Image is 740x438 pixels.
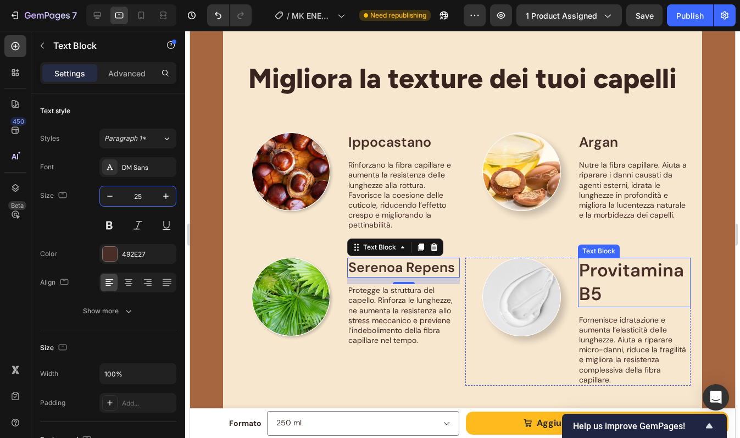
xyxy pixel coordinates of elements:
p: Text Block [53,39,147,52]
div: DM Sans [122,163,174,173]
div: 450 [10,117,26,126]
p: Ippocastano [158,103,269,121]
iframe: Design area [190,31,735,438]
p: 7 [72,9,77,22]
input: Auto [100,364,176,384]
div: Text Block [171,212,208,221]
div: Undo/Redo [207,4,252,26]
span: 1 product assigned [526,10,597,21]
button: Show more [40,301,176,321]
p: Nutre la fibra capillare. Aiuta a riparare i danni causati da agenti esterni, idrata le lunghezze... [389,129,499,189]
p: Fornenisce idratazione e aumenta l’elasticità delle lunghezze. Aiuta a riparare micro-danni, ridu... [389,284,499,354]
button: Show survey - Help us improve GemPages! [573,419,716,433]
p: Serenoa Repens [158,228,269,246]
button: 7 [4,4,82,26]
p: Rinforzano la fibra capillare e aumenta la resistenza delle lunghezze alla rottura. Favorisce la ... [158,129,269,199]
h2: Migliora la texture dei tuoi capelli [44,29,500,66]
div: Align [40,275,71,290]
span: Need republishing [370,10,426,20]
button: Save [626,4,663,26]
button: 1 product assigned [516,4,622,26]
p: Settings [54,68,85,79]
button: Publish [667,4,713,26]
button: Aggiungi al Carrello [276,381,538,404]
span: / [287,10,290,21]
div: Publish [676,10,704,21]
p: Argan [389,103,499,121]
p: Advanced [108,68,146,79]
div: Beta [8,201,26,210]
div: Font [40,162,54,172]
span: Paragraph 1* [104,134,146,143]
img: Serenoa_Repens.webp [62,227,141,306]
p: Provitamina B5 [389,228,499,275]
img: Ippocastano.webp [62,102,141,181]
img: ARGAN.webp [292,102,371,181]
div: 492E27 [122,250,174,259]
p: Protegge la struttura del capello. Rinforza le lunghezze, ne aumenta la resistenza allo stress me... [158,254,269,314]
span: Help us improve GemPages! [573,421,703,431]
div: Styles [40,134,59,143]
div: Text style [40,106,70,116]
div: Size [40,188,69,203]
img: Pro_Vitamina_B5.webp [292,227,371,306]
div: Width [40,369,58,379]
span: MK ENERGY [292,10,333,21]
div: Add... [122,398,174,408]
div: Size [40,341,69,356]
div: Padding [40,398,65,408]
div: Open Intercom Messenger [703,384,729,411]
button: Paragraph 1* [99,129,176,148]
div: €18,00 [448,385,481,400]
div: Text Block [390,215,427,225]
div: Show more [83,306,134,317]
div: Aggiungi al Carrello [347,386,431,398]
div: Color [40,249,57,259]
span: Save [636,11,654,20]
